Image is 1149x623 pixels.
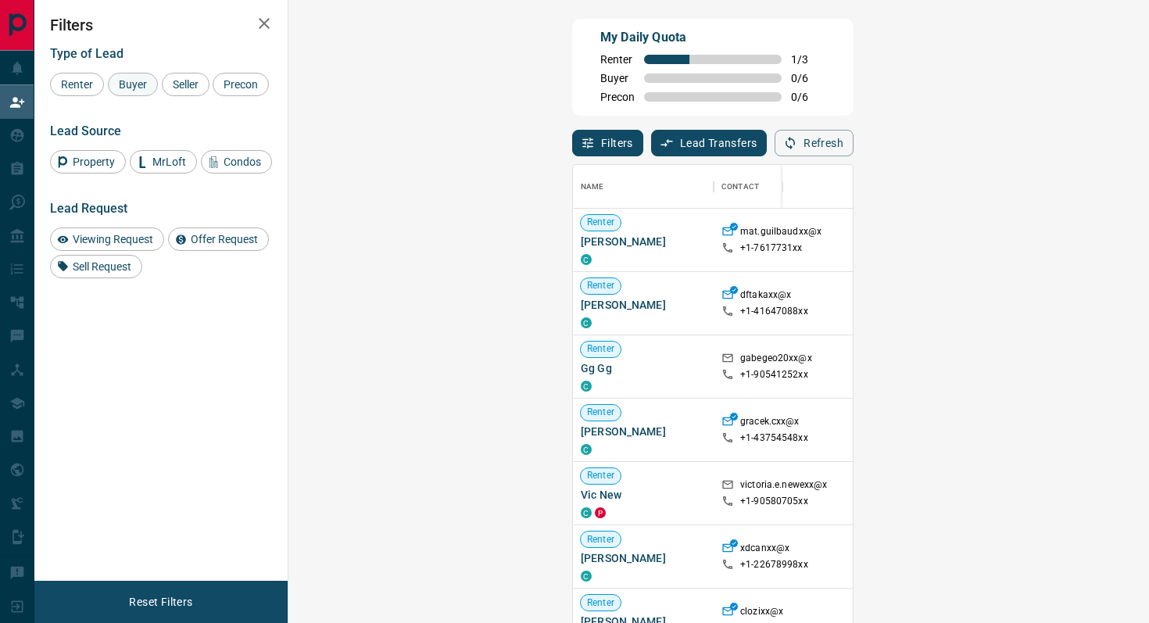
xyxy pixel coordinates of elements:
[740,225,821,242] p: mat.guilbaudxx@x
[740,242,803,255] p: +1- 7617731xx
[218,78,263,91] span: Precon
[581,254,592,265] div: condos.ca
[130,150,197,174] div: MrLoft
[581,507,592,518] div: condos.ca
[201,150,272,174] div: Condos
[595,507,606,518] div: property.ca
[775,130,854,156] button: Refresh
[67,233,159,245] span: Viewing Request
[213,73,269,96] div: Precon
[185,233,263,245] span: Offer Request
[581,234,706,249] span: [PERSON_NAME]
[50,150,126,174] div: Property
[791,53,825,66] span: 1 / 3
[50,255,142,278] div: Sell Request
[740,415,800,431] p: gracek.cxx@x
[167,78,204,91] span: Seller
[740,558,808,571] p: +1- 22678998xx
[791,91,825,103] span: 0 / 6
[581,550,706,566] span: [PERSON_NAME]
[581,406,621,419] span: Renter
[581,297,706,313] span: [PERSON_NAME]
[55,78,98,91] span: Renter
[581,342,621,356] span: Renter
[600,72,635,84] span: Buyer
[651,130,768,156] button: Lead Transfers
[740,542,789,558] p: xdcanxx@x
[168,227,269,251] div: Offer Request
[581,469,621,482] span: Renter
[740,305,808,318] p: +1- 41647088xx
[581,571,592,582] div: condos.ca
[50,124,121,138] span: Lead Source
[600,91,635,103] span: Precon
[218,156,267,168] span: Condos
[573,165,714,209] div: Name
[581,487,706,503] span: Vic New
[108,73,158,96] div: Buyer
[50,201,127,216] span: Lead Request
[119,589,202,615] button: Reset Filters
[50,16,272,34] h2: Filters
[721,165,759,209] div: Contact
[581,165,604,209] div: Name
[791,72,825,84] span: 0 / 6
[581,279,621,292] span: Renter
[600,53,635,66] span: Renter
[581,444,592,455] div: condos.ca
[581,317,592,328] div: condos.ca
[714,165,839,209] div: Contact
[740,605,783,621] p: clozixx@x
[572,130,643,156] button: Filters
[50,227,164,251] div: Viewing Request
[581,360,706,376] span: Gg Gg
[147,156,191,168] span: MrLoft
[162,73,209,96] div: Seller
[581,596,621,610] span: Renter
[50,46,123,61] span: Type of Lead
[740,431,808,445] p: +1- 43754548xx
[581,424,706,439] span: [PERSON_NAME]
[581,381,592,392] div: condos.ca
[740,288,791,305] p: dftakaxx@x
[67,260,137,273] span: Sell Request
[113,78,152,91] span: Buyer
[600,28,825,47] p: My Daily Quota
[50,73,104,96] div: Renter
[740,352,812,368] p: gabegeo20xx@x
[581,533,621,546] span: Renter
[740,495,808,508] p: +1- 90580705xx
[581,216,621,229] span: Renter
[67,156,120,168] span: Property
[740,368,808,381] p: +1- 90541252xx
[740,478,827,495] p: victoria.e.newexx@x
